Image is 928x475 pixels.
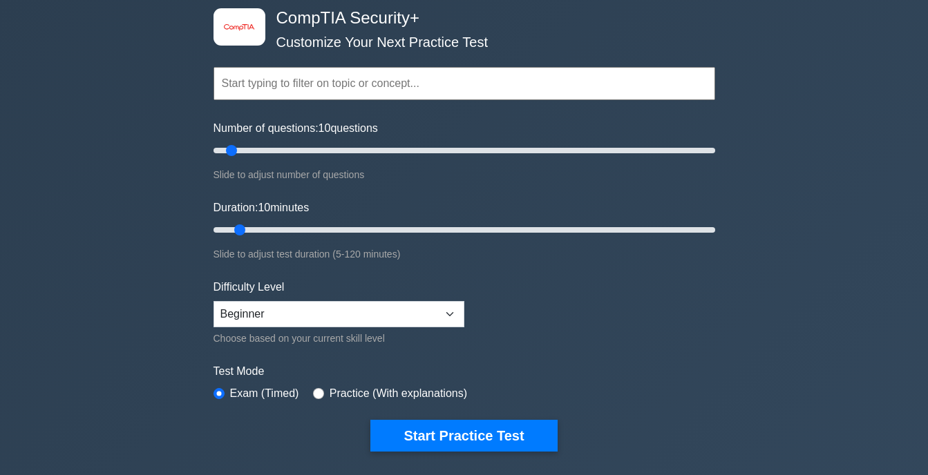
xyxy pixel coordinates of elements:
label: Practice (With explanations) [330,385,467,402]
label: Duration: minutes [214,200,310,216]
label: Test Mode [214,363,715,380]
label: Difficulty Level [214,279,285,295]
div: Choose based on your current skill level [214,330,464,347]
div: Slide to adjust test duration (5-120 minutes) [214,246,715,262]
label: Number of questions: questions [214,120,378,137]
h4: CompTIA Security+ [271,8,647,28]
button: Start Practice Test [370,420,557,452]
input: Start typing to filter on topic or concept... [214,67,715,100]
span: 10 [258,202,270,213]
span: 10 [319,122,331,134]
div: Slide to adjust number of questions [214,166,715,183]
label: Exam (Timed) [230,385,299,402]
